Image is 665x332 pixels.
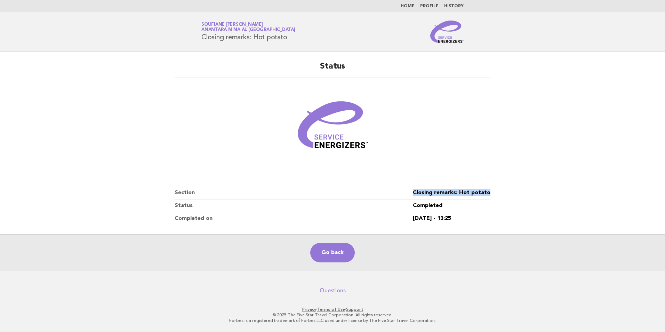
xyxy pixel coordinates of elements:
dt: Completed on [175,212,413,225]
img: Verified [291,86,374,170]
a: Privacy [302,307,316,312]
a: Go back [310,243,355,262]
dd: Closing remarks: Hot potato [413,187,490,199]
a: Support [346,307,363,312]
a: Home [401,4,415,8]
dt: Status [175,199,413,212]
a: Questions [320,287,346,294]
h2: Status [175,61,490,78]
a: Profile [420,4,439,8]
dd: Completed [413,199,490,212]
a: Soufiane [PERSON_NAME]Anantara Mina al [GEOGRAPHIC_DATA] [201,22,295,32]
p: · · [120,307,545,312]
img: Service Energizers [430,21,464,43]
a: Terms of Use [317,307,345,312]
span: Anantara Mina al [GEOGRAPHIC_DATA] [201,28,295,32]
h1: Closing remarks: Hot potato [201,23,295,41]
dt: Section [175,187,413,199]
p: Forbes is a registered trademark of Forbes LLC used under license by The Five Star Travel Corpora... [120,318,545,323]
a: History [444,4,464,8]
dd: [DATE] - 13:25 [413,212,490,225]
p: © 2025 The Five Star Travel Corporation. All rights reserved. [120,312,545,318]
